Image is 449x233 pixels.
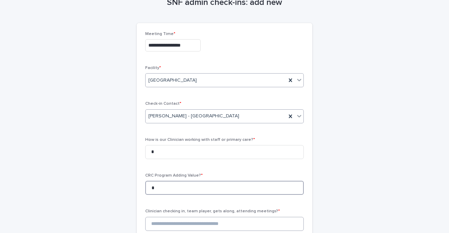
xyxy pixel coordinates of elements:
span: [GEOGRAPHIC_DATA] [148,77,197,84]
span: Check-in Contact [145,102,181,106]
span: Clinician checking in, team player, gets along, attending meetings? [145,209,280,213]
span: Facility [145,66,161,70]
span: Meeting Time [145,32,175,36]
span: [PERSON_NAME] - [GEOGRAPHIC_DATA] [148,112,239,120]
span: How is our Clinician working with staff or primary care? [145,138,255,142]
span: CRC Program Adding Value? [145,173,203,178]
